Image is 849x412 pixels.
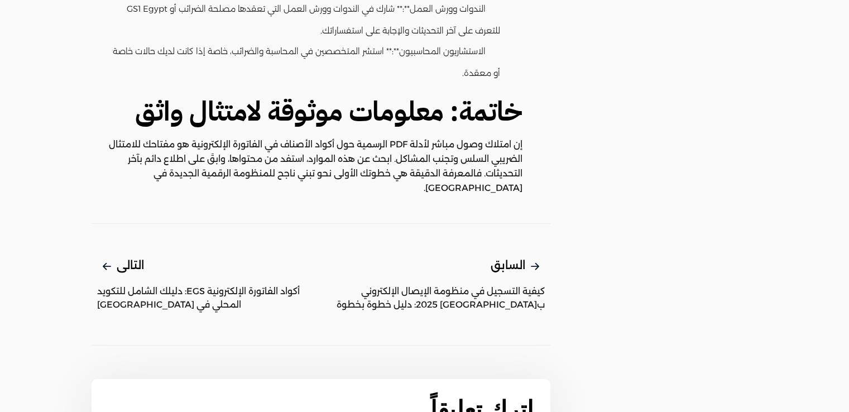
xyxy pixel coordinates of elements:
span: التالى [97,257,321,276]
a: التالى أكواد الفاتورة الإلكترونية EGS: دليلك الشامل للتكويد المحلي في [GEOGRAPHIC_DATA] [97,257,321,312]
span: السابق [321,257,545,276]
nav: مقالات [92,223,550,346]
p: إن امتلاك وصول مباشر لأدلة PDF الرسمية حول أكواد الأصناف في الفاتورة الإلكترونية هو مفتاحك للامتث... [92,137,522,195]
span: أكواد الفاتورة الإلكترونية EGS: دليلك الشامل للتكويد المحلي في [GEOGRAPHIC_DATA] [97,285,321,312]
h2: خاتمة: معلومات موثوقة لامتثال واثق [92,92,522,132]
a: السابق كيفية التسجيل في منظومة الإيصال الإلكتروني ب[GEOGRAPHIC_DATA] 2025: دليل خطوة بخطوة [321,257,545,312]
li: الاستشاريون المحاسبيون**:** استشر المتخصصين في المحاسبة والضرائب، خاصة إذا كانت لديك حالات خاصة أ... [103,41,500,84]
span: كيفية التسجيل في منظومة الإيصال الإلكتروني ب[GEOGRAPHIC_DATA] 2025: دليل خطوة بخطوة [321,285,545,312]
